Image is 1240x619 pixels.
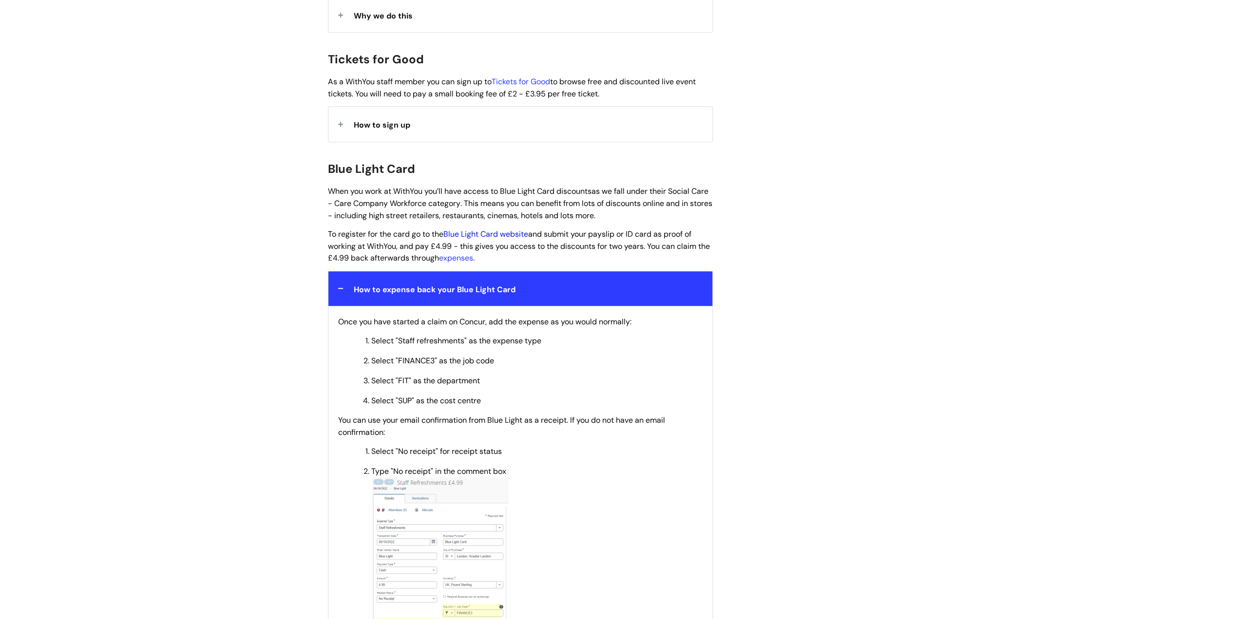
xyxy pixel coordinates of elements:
[328,186,708,208] span: as we fall under their Social Care - Care Company Workforce category
[338,415,665,437] span: You can use your email confirmation from Blue Light as a receipt. If you do not have an email con...
[328,52,424,67] span: Tickets for Good
[371,356,494,366] span: Select "FINANCE3" as the job code
[354,120,410,130] span: How to sign up
[371,395,481,406] span: Select "SUP" as the cost centre
[439,253,473,263] a: expenses
[371,466,506,476] span: Type "No receipt" in the comment box
[354,284,515,295] span: How to expense back your Blue Light Card
[328,186,712,221] span: When you work at WithYou you’ll have access to Blue Light Card discounts . This means you can ben...
[338,317,631,327] span: Once you have started a claim on Concur, add the expense as you would normally:
[328,76,696,99] span: As a WithYou staff member you can sign up to to browse free and discounted live event tickets. Yo...
[371,446,502,456] span: Select "No receipt" for receipt status
[371,375,480,386] span: Select "FIT" as the department
[492,76,550,87] a: Tickets for Good
[443,229,528,239] a: Blue Light Card website
[328,229,710,263] span: To register for the card go to the and submit your payslip or ID card as proof of working at With...
[371,336,541,346] span: Select "Staff refreshments" as the expense type
[354,11,413,21] span: Why we do this
[328,161,415,176] span: Blue Light Card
